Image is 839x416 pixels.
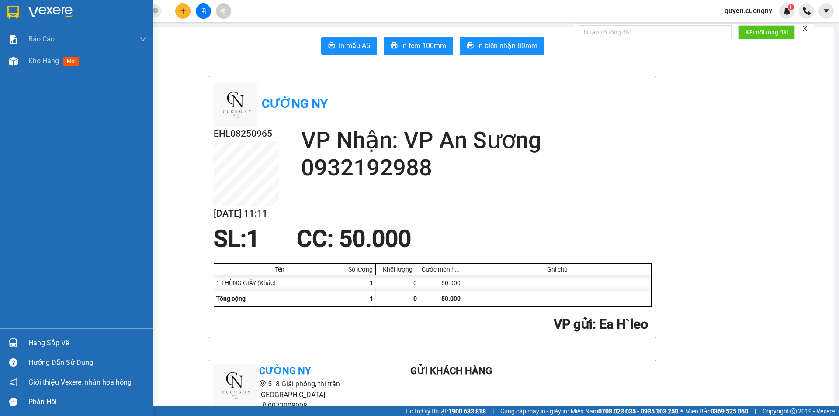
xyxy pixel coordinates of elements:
[685,406,748,416] span: Miền Bắc
[153,7,158,15] span: close-circle
[9,57,18,66] img: warehouse-icon
[321,37,377,55] button: printerIn mẫu A5
[718,5,779,16] span: quyen.cuongny
[7,8,21,17] span: Gửi:
[28,337,146,350] div: Hàng sắp về
[345,275,376,291] div: 1
[554,316,593,332] span: VP gửi
[755,406,756,416] span: |
[422,266,461,273] div: Cước món hàng
[9,338,18,347] img: warehouse-icon
[61,48,73,57] span: CC :
[262,96,328,111] b: Cường Ny
[175,3,191,19] button: plus
[9,398,17,406] span: message
[301,127,652,154] h2: VP Nhận: VP An Sương
[790,408,797,414] span: copyright
[598,408,678,415] strong: 0708 023 035 - 0935 103 250
[711,408,748,415] strong: 0369 525 060
[571,406,678,416] span: Miền Nam
[441,295,461,302] span: 50.000
[214,316,648,333] h2: : Ea H`leo
[347,266,373,273] div: Số lượng
[214,225,246,252] span: SL:
[7,63,124,85] div: Tên hàng: 1 THÙNG GIẤY ( : 1 )
[822,7,830,15] span: caret-down
[492,406,494,416] span: |
[213,364,257,407] img: logo.jpg
[410,365,492,376] b: Gửi khách hàng
[448,408,486,415] strong: 1900 633 818
[9,358,17,367] span: question-circle
[216,3,231,19] button: aim
[214,83,257,127] img: logo.jpg
[62,28,124,41] div: 0932192988
[62,7,124,28] div: VP An Sương
[61,46,125,58] div: 50.000
[339,40,370,51] span: In mẫu A5
[406,406,486,416] span: Hỗ trợ kỹ thuật:
[783,7,791,15] img: icon-new-feature
[153,8,158,13] span: close-circle
[301,154,652,182] h2: 0932192988
[246,225,260,252] span: 1
[401,40,446,51] span: In tem 100mm
[180,8,186,14] span: plus
[413,295,417,302] span: 0
[28,377,132,388] span: Giới thiệu Vexere, nhận hoa hồng
[216,295,246,302] span: Tổng cộng
[802,25,808,31] span: close
[139,36,146,43] span: down
[328,42,335,50] span: printer
[376,275,419,291] div: 0
[391,42,398,50] span: printer
[579,25,732,39] input: Nhập số tổng đài
[214,127,279,141] h2: EHL08250965
[477,40,537,51] span: In biên nhận 80mm
[213,378,375,400] li: 518 Giải phóng, thị trấn [GEOGRAPHIC_DATA]
[200,8,206,14] span: file-add
[63,57,79,66] span: mới
[7,6,19,19] img: logo-vxr
[213,400,375,411] li: 0972908908
[9,378,17,386] span: notification
[384,37,453,55] button: printerIn tem 100mm
[789,4,792,10] span: 1
[214,275,345,291] div: 1 THÙNG GIẤY (Khác)
[28,356,146,369] div: Hướng dẫn sử dụng
[467,42,474,50] span: printer
[28,57,59,65] span: Kho hàng
[62,8,83,17] span: Nhận:
[216,266,343,273] div: Tên
[196,3,211,19] button: file-add
[9,35,18,44] img: solution-icon
[214,206,279,221] h2: [DATE] 11:11
[419,275,463,291] div: 50.000
[28,395,146,409] div: Phản hồi
[7,7,56,28] div: Ea H`leo
[259,380,266,387] span: environment
[788,4,794,10] sup: 1
[818,3,834,19] button: caret-down
[220,8,226,14] span: aim
[370,295,373,302] span: 1
[291,226,416,252] div: CC : 50.000
[378,266,417,273] div: Khối lượng
[680,409,683,413] span: ⚪️
[460,37,544,55] button: printerIn biên nhận 80mm
[745,28,788,37] span: Kết nối tổng đài
[28,34,55,45] span: Báo cáo
[500,406,569,416] span: Cung cấp máy in - giấy in:
[803,7,811,15] img: phone-icon
[465,266,649,273] div: Ghi chú
[259,402,266,409] span: phone
[259,365,311,376] b: Cường Ny
[738,25,795,39] button: Kết nối tổng đài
